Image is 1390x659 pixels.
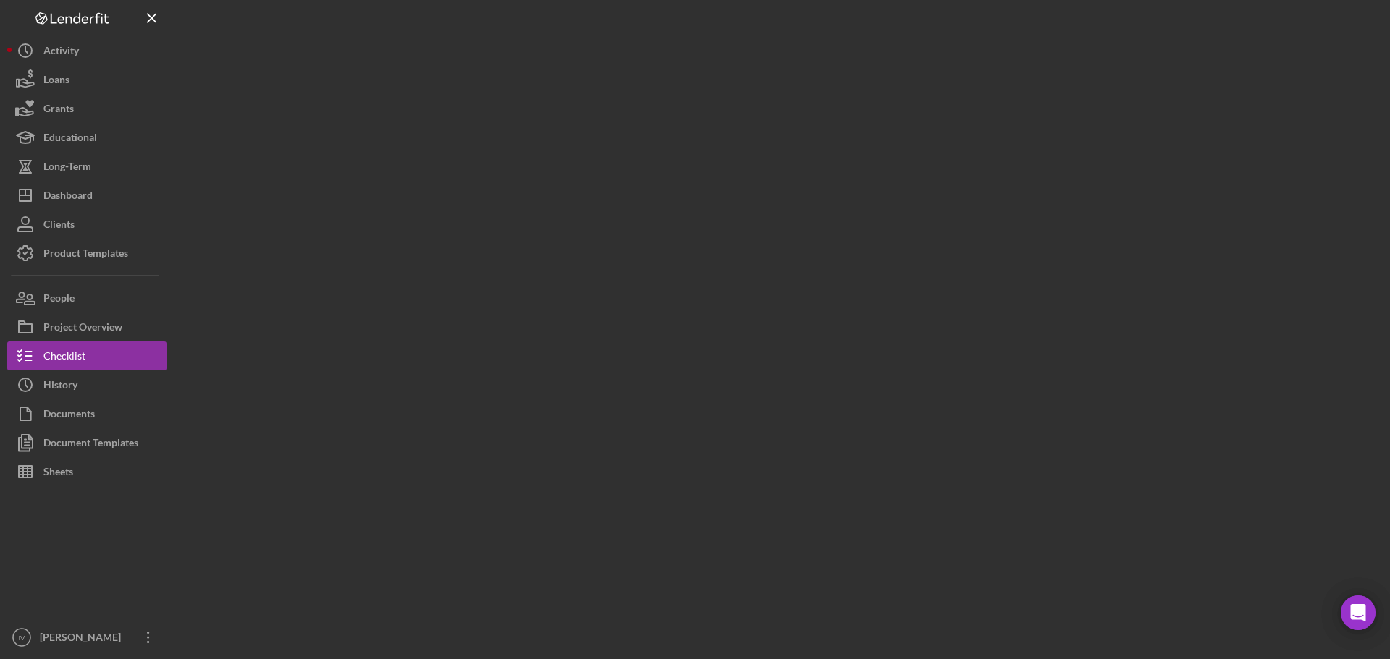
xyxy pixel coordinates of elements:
div: Project Overview [43,313,122,345]
div: Checklist [43,341,85,374]
button: Document Templates [7,428,167,457]
div: [PERSON_NAME] [36,623,130,655]
div: Clients [43,210,75,242]
div: Activity [43,36,79,69]
button: Product Templates [7,239,167,268]
div: History [43,370,77,403]
button: Loans [7,65,167,94]
div: Sheets [43,457,73,490]
button: History [7,370,167,399]
div: Document Templates [43,428,138,461]
button: Educational [7,123,167,152]
button: Documents [7,399,167,428]
button: Long-Term [7,152,167,181]
text: IV [18,634,25,642]
div: Open Intercom Messenger [1341,595,1376,630]
button: People [7,284,167,313]
button: Checklist [7,341,167,370]
div: Educational [43,123,97,156]
button: IV[PERSON_NAME] [7,623,167,652]
div: Grants [43,94,74,127]
button: Clients [7,210,167,239]
button: Dashboard [7,181,167,210]
div: Product Templates [43,239,128,271]
button: Grants [7,94,167,123]
div: Loans [43,65,69,98]
div: Dashboard [43,181,93,213]
button: Project Overview [7,313,167,341]
div: Documents [43,399,95,432]
div: People [43,284,75,316]
button: Activity [7,36,167,65]
div: Long-Term [43,152,91,184]
button: Sheets [7,457,167,486]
